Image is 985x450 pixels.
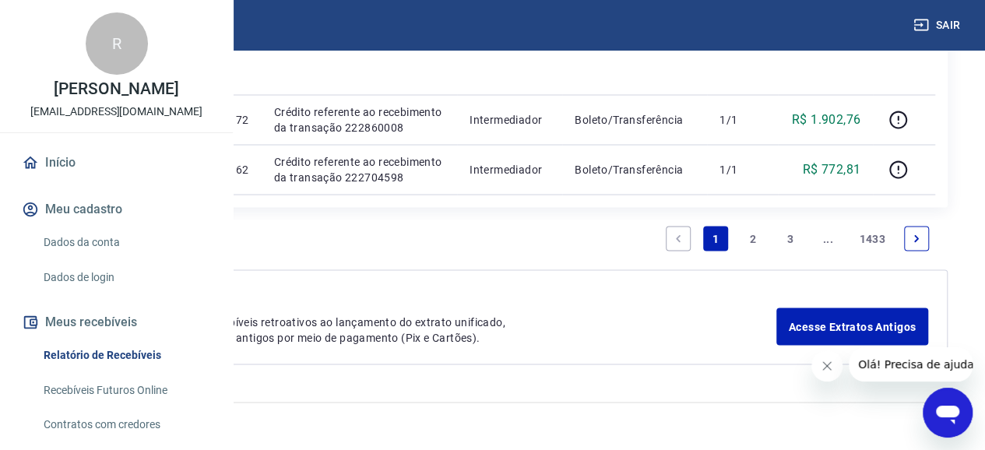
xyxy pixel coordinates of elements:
a: Início [19,146,214,180]
a: Jump forward [815,226,840,251]
button: Meu cadastro [19,192,214,227]
p: Intermediador [470,161,550,177]
a: Recebíveis Futuros Online [37,374,214,406]
button: Meus recebíveis [19,305,214,339]
p: 1/1 [719,161,765,177]
iframe: Botão para abrir a janela de mensagens [923,388,973,438]
p: [EMAIL_ADDRESS][DOMAIN_NAME] [30,104,202,120]
a: Acesse Extratos Antigos [776,308,928,345]
a: Previous page [666,226,691,251]
a: Page 1 is your current page [703,226,728,251]
ul: Pagination [660,220,935,257]
div: R [86,12,148,75]
p: Boleto/Transferência [575,161,695,177]
p: Intermediador [470,111,550,127]
p: R$ 772,81 [803,160,861,178]
a: Contratos com credores [37,409,214,441]
a: Dados da conta [37,227,214,258]
button: Sair [910,11,966,40]
span: Olá! Precisa de ajuda? [9,11,131,23]
p: 1/1 [719,111,765,127]
iframe: Mensagem da empresa [849,347,973,381]
p: Boleto/Transferência [575,111,695,127]
a: Next page [904,226,929,251]
iframe: Fechar mensagem [811,350,843,381]
p: [PERSON_NAME] [54,81,178,97]
a: Dados de login [37,262,214,294]
a: Page 1433 [853,226,892,251]
a: Page 2 [741,226,765,251]
p: Para ver lançamentos de recebíveis retroativos ao lançamento do extrato unificado, você pode aces... [78,314,776,345]
a: Relatório de Recebíveis [37,339,214,371]
p: 2025 © [37,415,948,431]
p: Crédito referente ao recebimento da transação 222704598 [274,153,445,185]
a: Page 3 [778,226,803,251]
p: Extratos Antigos [78,289,776,308]
p: Crédito referente ao recebimento da transação 222860008 [274,104,445,135]
p: R$ 1.902,76 [792,110,860,128]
